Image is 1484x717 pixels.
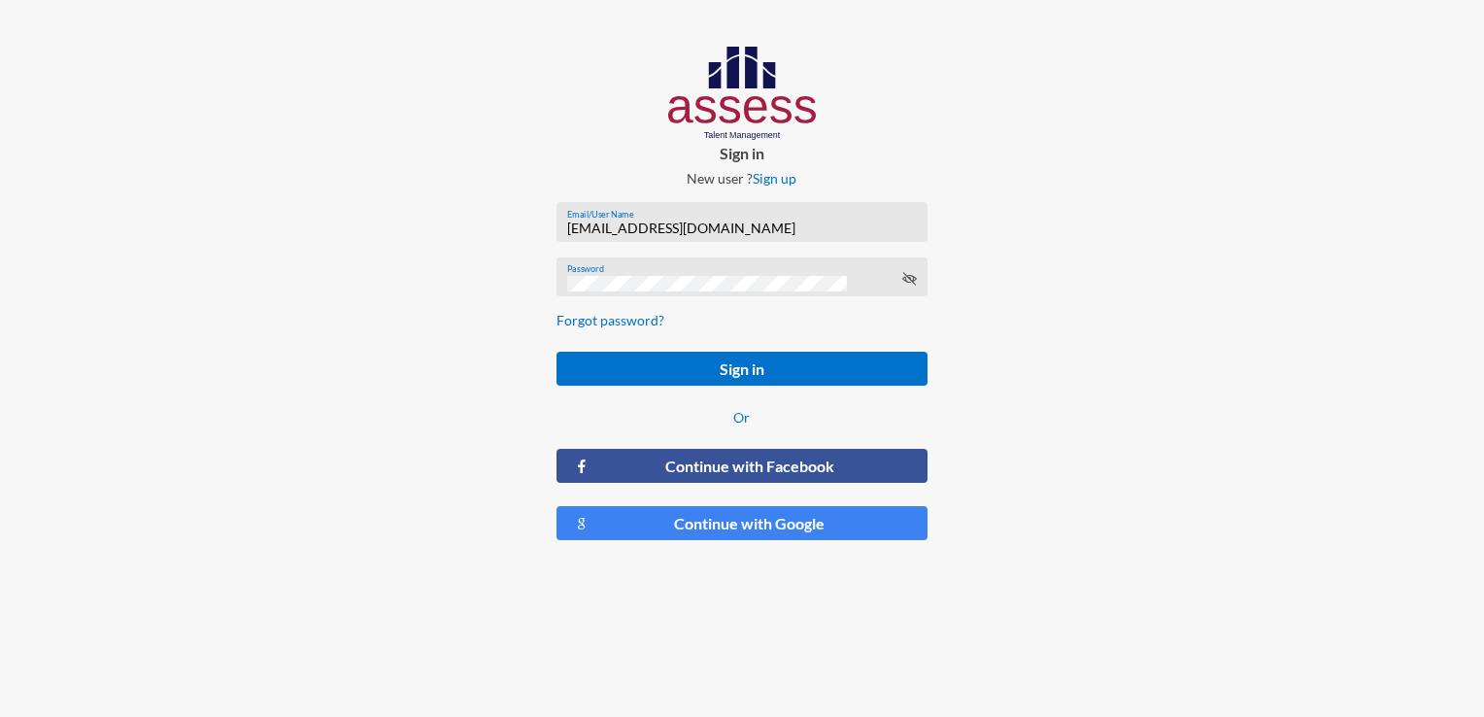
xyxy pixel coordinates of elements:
[556,409,927,426] p: Or
[556,449,927,483] button: Continue with Facebook
[753,170,796,187] a: Sign up
[567,221,917,236] input: Email/User Name
[556,312,664,328] a: Forgot password?
[556,352,927,386] button: Sign in
[541,170,942,187] p: New user ?
[541,144,942,162] p: Sign in
[556,506,927,540] button: Continue with Google
[668,47,817,140] img: AssessLogoo.svg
